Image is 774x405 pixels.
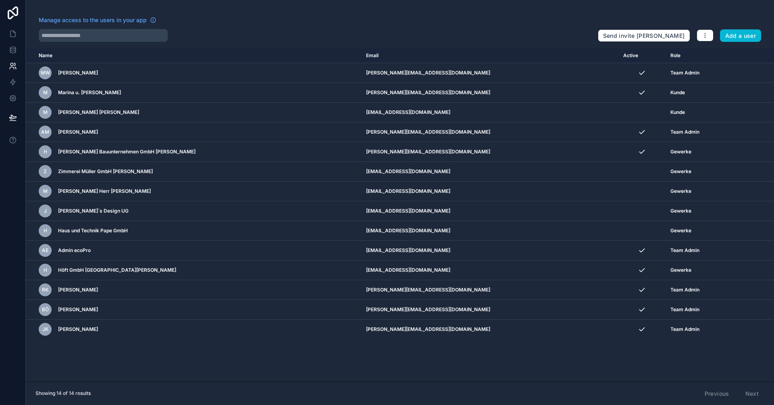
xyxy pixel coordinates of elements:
[670,208,691,214] span: Gewerke
[44,168,47,175] span: Z
[361,142,618,162] td: [PERSON_NAME][EMAIL_ADDRESS][DOMAIN_NAME]
[43,188,48,194] span: M
[26,48,361,63] th: Name
[361,280,618,300] td: [PERSON_NAME][EMAIL_ADDRESS][DOMAIN_NAME]
[670,89,685,96] span: Kunde
[58,306,98,313] span: [PERSON_NAME]
[361,320,618,339] td: [PERSON_NAME][EMAIL_ADDRESS][DOMAIN_NAME]
[58,89,121,96] span: Marina u. [PERSON_NAME]
[670,306,699,313] span: Team Admin
[44,267,47,273] span: H
[361,103,618,122] td: [EMAIL_ADDRESS][DOMAIN_NAME]
[43,109,48,116] span: M
[39,16,147,24] span: Manage access to the users in your app
[361,201,618,221] td: [EMAIL_ADDRESS][DOMAIN_NAME]
[42,247,48,254] span: Ae
[670,267,691,273] span: Gewerke
[361,221,618,241] td: [EMAIL_ADDRESS][DOMAIN_NAME]
[666,48,740,63] th: Role
[670,326,699,333] span: Team Admin
[361,182,618,201] td: [EMAIL_ADDRESS][DOMAIN_NAME]
[42,287,48,293] span: RK
[44,227,47,234] span: H
[361,63,618,83] td: [PERSON_NAME][EMAIL_ADDRESS][DOMAIN_NAME]
[58,109,139,116] span: [PERSON_NAME] [PERSON_NAME]
[58,70,98,76] span: [PERSON_NAME]
[58,188,151,194] span: [PERSON_NAME] Herr [PERSON_NAME]
[361,260,618,280] td: [EMAIL_ADDRESS][DOMAIN_NAME]
[35,390,91,397] span: Showing 14 of 14 results
[720,29,762,42] button: Add a user
[58,168,153,175] span: Zimmerei Müller GmbH [PERSON_NAME]
[43,89,48,96] span: M
[361,162,618,182] td: [EMAIL_ADDRESS][DOMAIN_NAME]
[361,48,618,63] th: Email
[39,16,156,24] a: Manage access to the users in your app
[361,300,618,320] td: [PERSON_NAME][EMAIL_ADDRESS][DOMAIN_NAME]
[26,48,774,382] div: scrollable content
[670,188,691,194] span: Gewerke
[670,168,691,175] span: Gewerke
[361,241,618,260] td: [EMAIL_ADDRESS][DOMAIN_NAME]
[670,227,691,234] span: Gewerke
[44,149,47,155] span: H
[670,70,699,76] span: Team Admin
[361,83,618,103] td: [PERSON_NAME][EMAIL_ADDRESS][DOMAIN_NAME]
[58,267,176,273] span: Höft GmbH [GEOGRAPHIC_DATA][PERSON_NAME]
[618,48,666,63] th: Active
[670,287,699,293] span: Team Admin
[58,287,98,293] span: [PERSON_NAME]
[598,29,690,42] button: Send invite [PERSON_NAME]
[58,326,98,333] span: [PERSON_NAME]
[361,122,618,142] td: [PERSON_NAME][EMAIL_ADDRESS][DOMAIN_NAME]
[670,109,685,116] span: Kunde
[58,208,129,214] span: [PERSON_NAME]´s Design UG
[41,129,49,135] span: AM
[42,306,49,313] span: BÖ
[670,247,699,254] span: Team Admin
[42,326,48,333] span: JK
[58,149,196,155] span: [PERSON_NAME] Bauunternehmen GmbH [PERSON_NAME]
[58,227,128,234] span: Haus und Technik Pape GmbH
[44,208,47,214] span: J
[58,129,98,135] span: [PERSON_NAME]
[670,129,699,135] span: Team Admin
[58,247,91,254] span: Admin ecoPro
[41,70,50,76] span: MW
[670,149,691,155] span: Gewerke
